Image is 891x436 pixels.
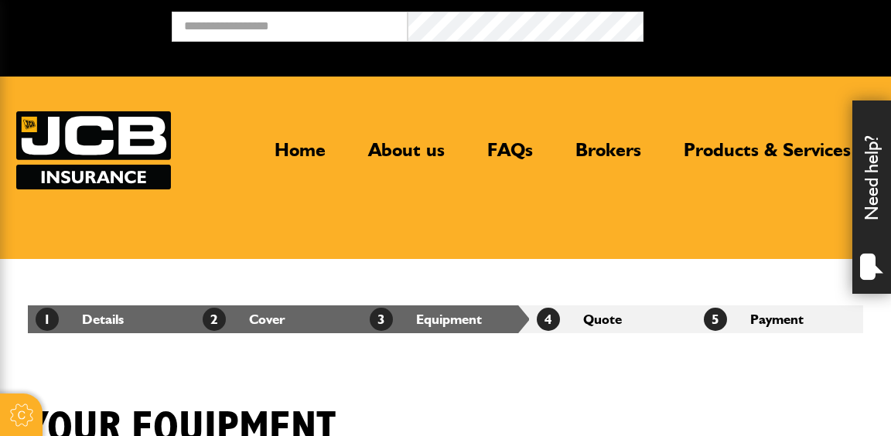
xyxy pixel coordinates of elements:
[16,111,171,189] img: JCB Insurance Services logo
[643,12,879,36] button: Broker Login
[672,138,862,174] a: Products & Services
[36,311,124,327] a: 1Details
[16,111,171,189] a: JCB Insurance Services
[852,100,891,294] div: Need help?
[203,311,285,327] a: 2Cover
[696,305,863,333] li: Payment
[362,305,529,333] li: Equipment
[704,308,727,331] span: 5
[263,138,337,174] a: Home
[357,138,456,174] a: About us
[537,308,560,331] span: 4
[564,138,653,174] a: Brokers
[529,305,696,333] li: Quote
[476,138,544,174] a: FAQs
[203,308,226,331] span: 2
[370,308,393,331] span: 3
[36,308,59,331] span: 1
